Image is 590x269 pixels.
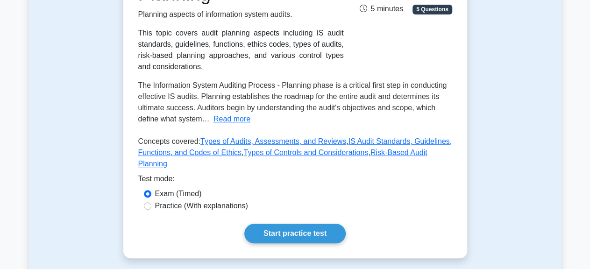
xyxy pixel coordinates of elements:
a: Types of Controls and Considerations [243,149,368,156]
label: Practice (With explanations) [155,200,248,212]
p: Concepts covered: , , , [138,136,452,173]
div: This topic covers audit planning aspects including IS audit standards, guidelines, functions, eth... [138,28,344,72]
button: Read more [213,113,250,125]
a: Start practice test [244,224,346,243]
span: 5 minutes [359,5,403,13]
label: Exam (Timed) [155,188,202,199]
p: Planning aspects of information system audits. [138,9,344,20]
div: Test mode: [138,173,452,188]
a: Types of Audits, Assessments, and Reviews [200,137,346,145]
span: 5 Questions [412,5,452,14]
span: The Information System Auditing Process - Planning phase is a critical first step in conducting e... [138,81,447,123]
